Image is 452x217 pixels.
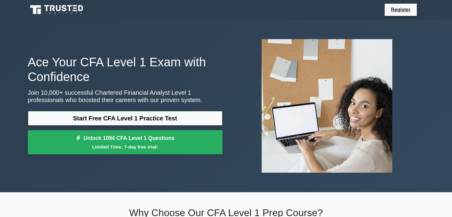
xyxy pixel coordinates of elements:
[28,55,222,84] h1: Ace Your CFA Level 1 Exam with Confidence
[28,111,222,126] a: Start Free CFA Level 1 Practice Test
[28,89,222,104] p: Join 10,000+ successful Chartered Financial Analyst Level 1 professionals who boosted their caree...
[35,143,215,150] small: Limited Time: 7-day free trial!
[387,6,414,13] a: Register
[28,130,222,155] a: Unlock 1094 CFA Level 1 QuestionsLimited Time: 7-day free trial!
